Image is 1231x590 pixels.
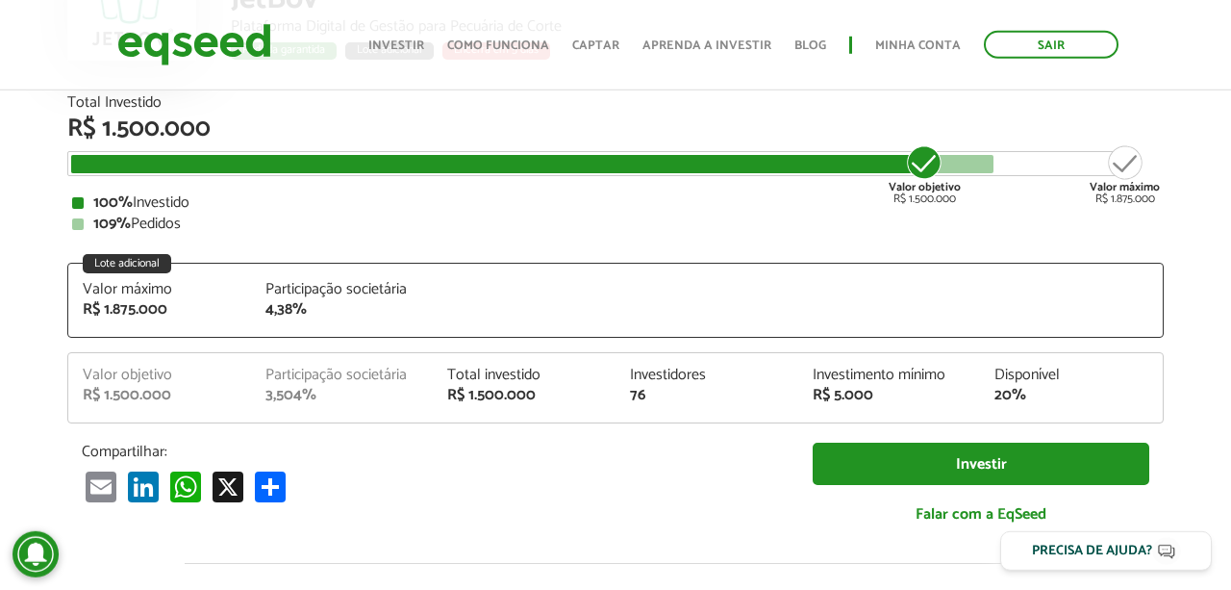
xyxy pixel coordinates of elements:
[813,368,967,383] div: Investimento mínimo
[813,495,1149,534] a: Falar com a EqSeed
[1090,143,1160,205] div: R$ 1.875.000
[83,254,171,273] div: Lote adicional
[67,116,1164,141] div: R$ 1.500.000
[572,39,619,52] a: Captar
[889,143,961,205] div: R$ 1.500.000
[124,471,163,502] a: LinkedIn
[82,443,784,461] p: Compartilhar:
[166,471,205,502] a: WhatsApp
[265,388,419,403] div: 3,504%
[83,368,237,383] div: Valor objetivo
[265,282,419,297] div: Participação societária
[994,388,1148,403] div: 20%
[642,39,771,52] a: Aprenda a investir
[117,19,271,70] img: EqSeed
[813,443,1149,486] a: Investir
[447,368,601,383] div: Total investido
[209,471,247,502] a: X
[265,302,419,318] div: 4,38%
[72,217,1159,232] div: Pedidos
[368,39,424,52] a: Investir
[83,282,237,297] div: Valor máximo
[93,190,133,216] strong: 100%
[447,39,549,52] a: Como funciona
[447,388,601,403] div: R$ 1.500.000
[72,195,1159,211] div: Investido
[875,39,961,52] a: Minha conta
[813,388,967,403] div: R$ 5.000
[82,471,120,502] a: Email
[93,211,131,237] strong: 109%
[889,178,961,196] strong: Valor objetivo
[83,302,237,318] div: R$ 1.875.000
[794,39,826,52] a: Blog
[630,368,784,383] div: Investidores
[251,471,289,502] a: Compartilhar
[83,388,237,403] div: R$ 1.500.000
[984,31,1118,59] a: Sair
[1090,178,1160,196] strong: Valor máximo
[67,95,1164,111] div: Total Investido
[994,368,1148,383] div: Disponível
[630,388,784,403] div: 76
[265,368,419,383] div: Participação societária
